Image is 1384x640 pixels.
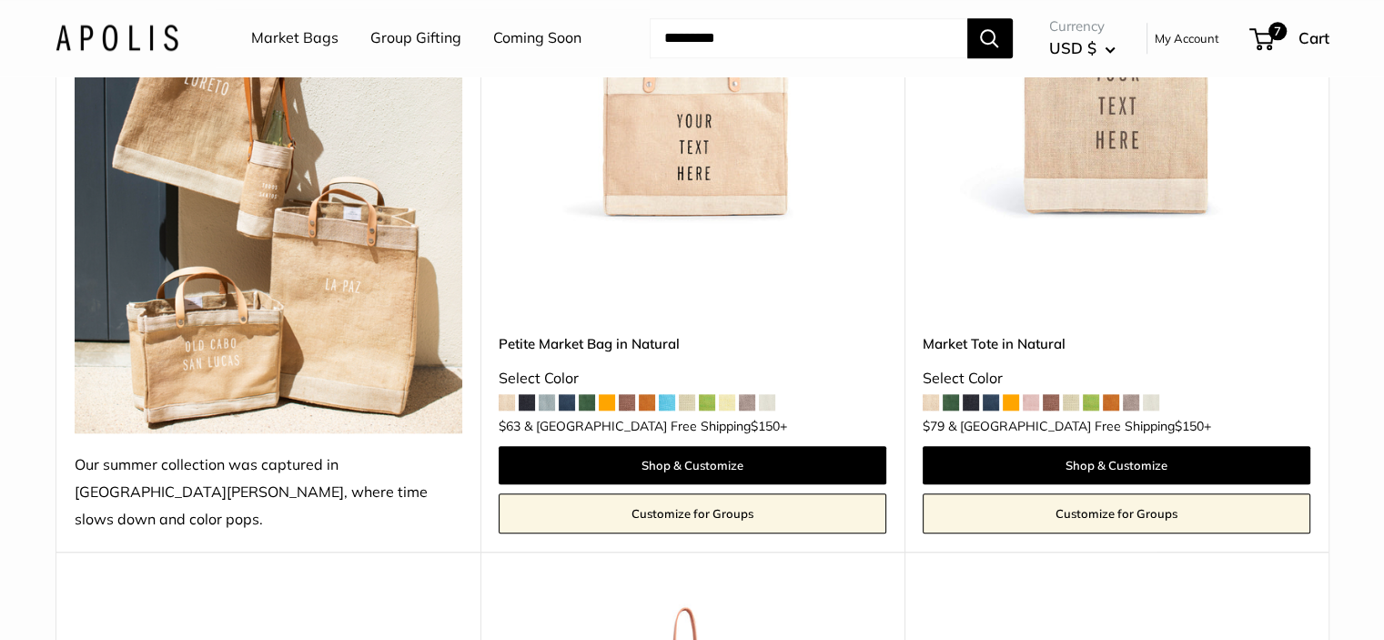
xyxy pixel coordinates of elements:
[370,25,461,52] a: Group Gifting
[499,333,886,354] a: Petite Market Bag in Natural
[1175,418,1204,434] span: $150
[1049,38,1096,57] span: USD $
[923,493,1310,533] a: Customize for Groups
[967,18,1013,58] button: Search
[524,420,787,432] span: & [GEOGRAPHIC_DATA] Free Shipping +
[923,418,945,434] span: $79
[1268,22,1286,40] span: 7
[1049,34,1116,63] button: USD $
[650,18,967,58] input: Search...
[923,333,1310,354] a: Market Tote in Natural
[1049,14,1116,39] span: Currency
[923,365,1310,392] div: Select Color
[948,420,1211,432] span: & [GEOGRAPHIC_DATA] Free Shipping +
[499,365,886,392] div: Select Color
[1155,27,1219,49] a: My Account
[499,418,520,434] span: $63
[251,25,338,52] a: Market Bags
[1298,28,1329,47] span: Cart
[75,452,462,533] div: Our summer collection was captured in [GEOGRAPHIC_DATA][PERSON_NAME], where time slows down and c...
[751,418,780,434] span: $150
[56,25,178,51] img: Apolis
[499,493,886,533] a: Customize for Groups
[1251,24,1329,53] a: 7 Cart
[923,446,1310,484] a: Shop & Customize
[493,25,581,52] a: Coming Soon
[499,446,886,484] a: Shop & Customize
